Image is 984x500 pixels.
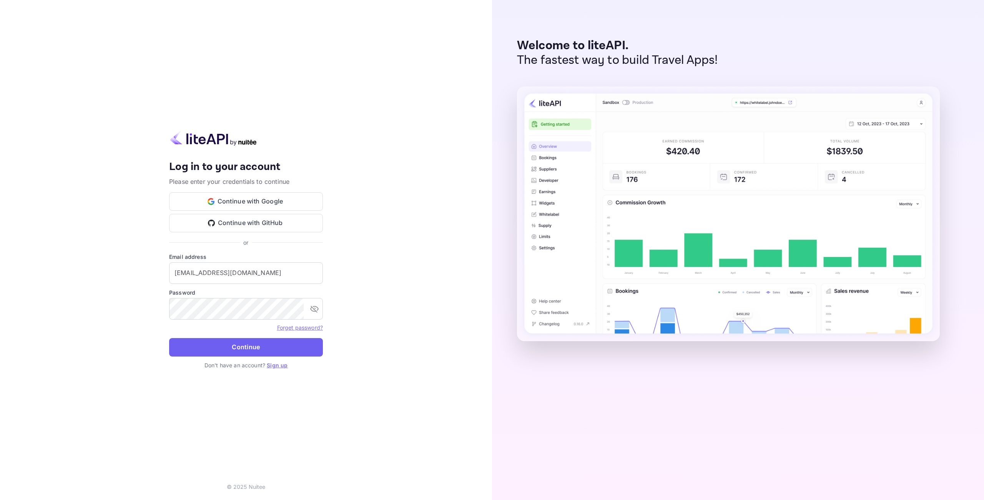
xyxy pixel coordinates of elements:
[169,192,323,211] button: Continue with Google
[169,160,323,174] h4: Log in to your account
[517,53,718,68] p: The fastest way to build Travel Apps!
[169,288,323,297] label: Password
[227,483,266,491] p: © 2025 Nuitee
[169,262,323,284] input: Enter your email address
[277,324,323,331] a: Forget password?
[169,131,258,146] img: liteapi
[307,301,322,317] button: toggle password visibility
[267,362,288,368] a: Sign up
[169,253,323,261] label: Email address
[169,177,323,186] p: Please enter your credentials to continue
[169,361,323,369] p: Don't have an account?
[243,238,248,247] p: or
[517,87,940,341] img: liteAPI Dashboard Preview
[277,323,323,331] a: Forget password?
[169,338,323,357] button: Continue
[169,214,323,232] button: Continue with GitHub
[517,38,718,53] p: Welcome to liteAPI.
